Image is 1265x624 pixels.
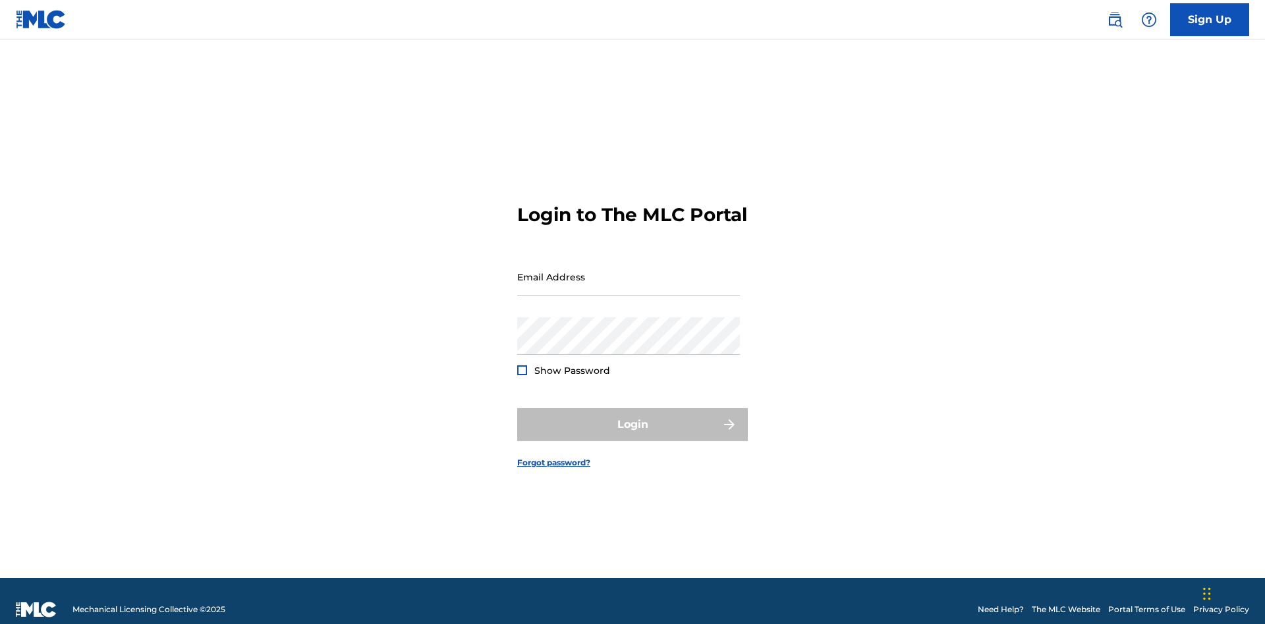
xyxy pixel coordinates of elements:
[517,457,590,469] a: Forgot password?
[534,365,610,377] span: Show Password
[1136,7,1162,33] div: Help
[1141,12,1157,28] img: help
[1032,604,1100,615] a: The MLC Website
[1199,561,1265,624] iframe: Chat Widget
[978,604,1024,615] a: Need Help?
[1102,7,1128,33] a: Public Search
[16,10,67,29] img: MLC Logo
[72,604,225,615] span: Mechanical Licensing Collective © 2025
[1170,3,1249,36] a: Sign Up
[1107,12,1123,28] img: search
[1193,604,1249,615] a: Privacy Policy
[1203,574,1211,613] div: Drag
[1108,604,1185,615] a: Portal Terms of Use
[16,602,57,617] img: logo
[517,203,747,226] h3: Login to The MLC Portal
